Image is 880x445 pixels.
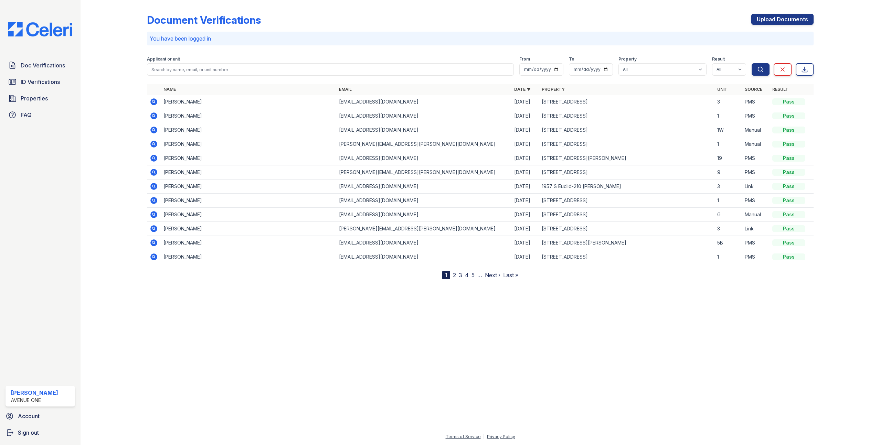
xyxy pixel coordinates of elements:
td: PMS [742,151,770,165]
td: 19 [714,151,742,165]
td: PMS [742,165,770,180]
td: [EMAIL_ADDRESS][DOMAIN_NAME] [336,236,511,250]
td: [DATE] [511,151,539,165]
div: 1 [442,271,450,279]
td: 3 [714,180,742,194]
td: 1 [714,137,742,151]
td: [PERSON_NAME] [161,109,336,123]
a: Result [772,87,788,92]
span: Doc Verifications [21,61,65,69]
td: [DATE] [511,180,539,194]
td: [DATE] [511,123,539,137]
td: [STREET_ADDRESS][PERSON_NAME] [539,236,714,250]
a: Email [339,87,352,92]
span: Account [18,412,40,420]
a: Doc Verifications [6,58,75,72]
div: Pass [772,211,805,218]
div: [PERSON_NAME] [11,389,58,397]
div: Pass [772,169,805,176]
td: Manual [742,208,770,222]
td: PMS [742,109,770,123]
td: Manual [742,137,770,151]
a: Sign out [3,426,78,439]
td: [DATE] [511,137,539,151]
a: 2 [453,272,456,279]
td: [STREET_ADDRESS] [539,109,714,123]
span: … [477,271,482,279]
td: [STREET_ADDRESS] [539,222,714,236]
span: FAQ [21,111,32,119]
label: Result [712,56,725,62]
div: Pass [772,197,805,204]
td: [PERSON_NAME] [161,123,336,137]
td: [STREET_ADDRESS] [539,208,714,222]
td: Link [742,222,770,236]
a: ID Verifications [6,75,75,89]
td: PMS [742,194,770,208]
div: Pass [772,141,805,148]
td: PMS [742,95,770,109]
label: Property [618,56,637,62]
td: 1 [714,194,742,208]
td: 3 [714,95,742,109]
a: 5 [471,272,475,279]
a: Property [542,87,565,92]
td: [PERSON_NAME][EMAIL_ADDRESS][PERSON_NAME][DOMAIN_NAME] [336,165,511,180]
a: Properties [6,91,75,105]
td: PMS [742,250,770,264]
label: Applicant or unit [147,56,180,62]
td: [EMAIL_ADDRESS][DOMAIN_NAME] [336,194,511,208]
td: 1 [714,250,742,264]
td: [DATE] [511,165,539,180]
td: [EMAIL_ADDRESS][DOMAIN_NAME] [336,208,511,222]
td: [EMAIL_ADDRESS][DOMAIN_NAME] [336,109,511,123]
div: Pass [772,127,805,133]
a: 3 [459,272,462,279]
td: [PERSON_NAME] [161,137,336,151]
td: [PERSON_NAME] [161,236,336,250]
td: 1957 S Euclid-210 [PERSON_NAME] [539,180,714,194]
div: Pass [772,225,805,232]
td: 1 [714,109,742,123]
div: Pass [772,98,805,105]
div: Pass [772,112,805,119]
td: PMS [742,236,770,250]
label: From [519,56,530,62]
td: [DATE] [511,222,539,236]
td: 5B [714,236,742,250]
label: To [569,56,574,62]
td: 3 [714,222,742,236]
span: Properties [21,94,48,102]
div: Pass [772,239,805,246]
div: Pass [772,155,805,162]
td: [PERSON_NAME][EMAIL_ADDRESS][PERSON_NAME][DOMAIN_NAME] [336,222,511,236]
td: [PERSON_NAME] [161,194,336,208]
a: Source [745,87,762,92]
td: [EMAIL_ADDRESS][DOMAIN_NAME] [336,151,511,165]
a: Terms of Service [446,434,481,439]
span: ID Verifications [21,78,60,86]
td: Manual [742,123,770,137]
span: Sign out [18,428,39,437]
p: You have been logged in [150,34,810,43]
a: Unit [717,87,728,92]
a: Upload Documents [751,14,814,25]
td: [PERSON_NAME] [161,250,336,264]
td: [PERSON_NAME] [161,180,336,194]
td: [PERSON_NAME] [161,151,336,165]
td: [EMAIL_ADDRESS][DOMAIN_NAME] [336,123,511,137]
a: 4 [465,272,469,279]
td: [DATE] [511,250,539,264]
td: [DATE] [511,109,539,123]
a: Date ▼ [514,87,531,92]
div: Avenue One [11,397,58,404]
td: Link [742,180,770,194]
a: Account [3,409,78,423]
td: [STREET_ADDRESS] [539,165,714,180]
td: G [714,208,742,222]
td: 9 [714,165,742,180]
td: [STREET_ADDRESS] [539,137,714,151]
td: [PERSON_NAME][EMAIL_ADDRESS][PERSON_NAME][DOMAIN_NAME] [336,137,511,151]
div: Document Verifications [147,14,261,26]
a: FAQ [6,108,75,122]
